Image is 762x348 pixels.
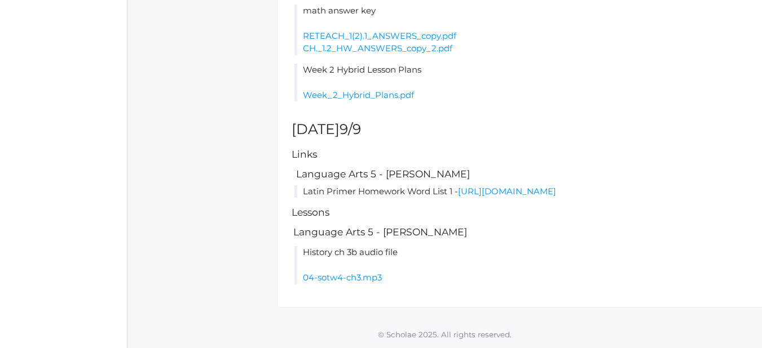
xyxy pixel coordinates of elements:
[303,272,382,283] a: 04-sotw4-ch3.mp3
[458,186,556,197] a: [URL][DOMAIN_NAME]
[340,121,361,137] span: 9/9
[303,30,456,41] a: RETEACH_1(2).1_ANSWERS_copy.pdf
[127,329,762,340] p: © Scholae 2025. All rights reserved.
[303,90,414,100] a: Week_2_Hybrid_Plans.pdf
[303,43,452,53] a: CH._1.2_HW_ANSWERS_copy_2.pdf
